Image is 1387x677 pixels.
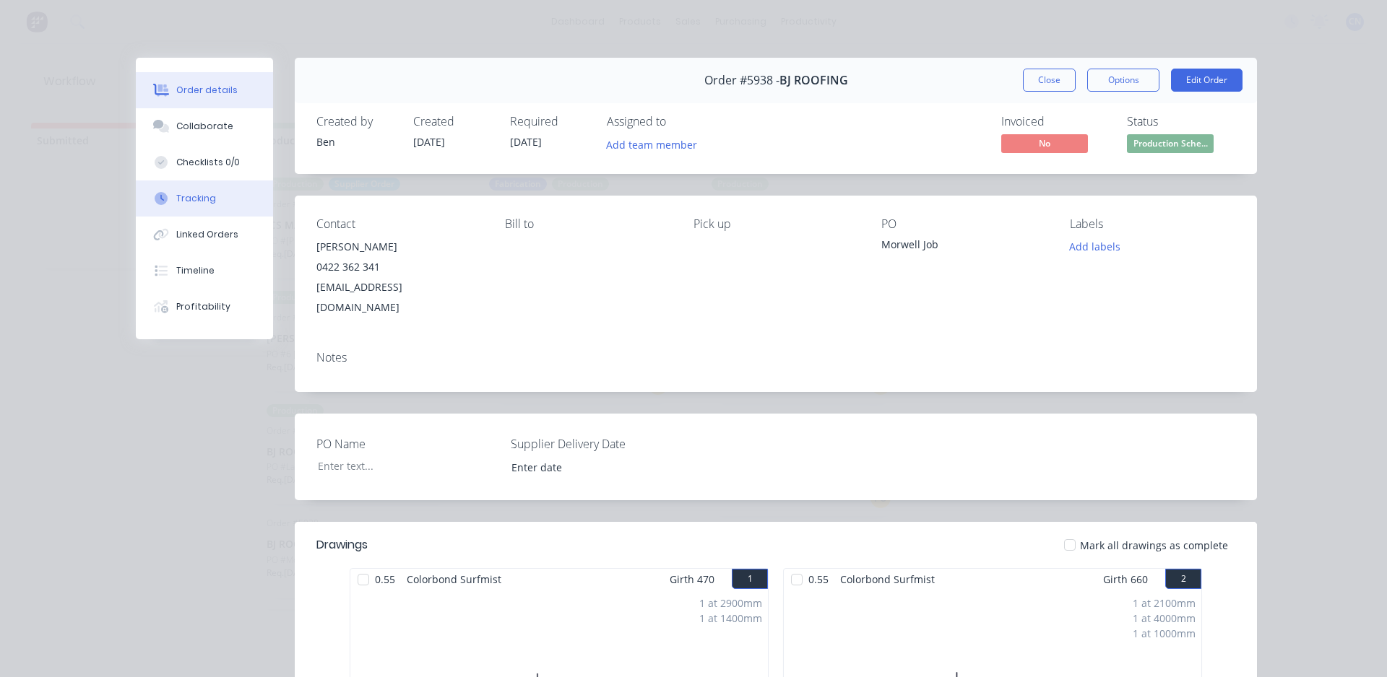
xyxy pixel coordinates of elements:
[1103,569,1148,590] span: Girth 660
[136,217,273,253] button: Linked Orders
[176,120,233,133] div: Collaborate
[1001,134,1088,152] span: No
[510,115,589,128] div: Required
[176,156,240,169] div: Checklists 0/0
[881,217,1047,231] div: PO
[136,72,273,108] button: Order details
[1070,217,1235,231] div: Labels
[704,74,779,87] span: Order #5938 -
[136,253,273,289] button: Timeline
[1023,69,1076,92] button: Close
[732,569,768,589] button: 1
[1087,69,1159,92] button: Options
[803,569,834,590] span: 0.55
[693,217,859,231] div: Pick up
[316,536,368,554] div: Drawings
[1001,115,1110,128] div: Invoiced
[176,84,238,97] div: Order details
[1133,595,1196,611] div: 1 at 2100mm
[369,569,401,590] span: 0.55
[670,569,714,590] span: Girth 470
[1080,538,1228,553] span: Mark all drawings as complete
[699,595,762,611] div: 1 at 2900mm
[136,180,273,217] button: Tracking
[510,135,542,149] span: [DATE]
[1127,134,1214,156] button: Production Sche...
[607,115,751,128] div: Assigned to
[136,144,273,180] button: Checklists 0/0
[1127,134,1214,152] span: Production Sche...
[316,115,396,128] div: Created by
[501,456,681,478] input: Enter date
[699,611,762,626] div: 1 at 1400mm
[413,115,493,128] div: Created
[316,277,482,318] div: [EMAIL_ADDRESS][DOMAIN_NAME]
[413,135,445,149] span: [DATE]
[136,108,273,144] button: Collaborate
[401,569,507,590] span: Colorbond Surfmist
[176,264,215,277] div: Timeline
[316,257,482,277] div: 0422 362 341
[316,217,482,231] div: Contact
[1062,237,1128,256] button: Add labels
[176,228,238,241] div: Linked Orders
[316,435,497,453] label: PO Name
[779,74,848,87] span: BJ ROOFING
[834,569,941,590] span: Colorbond Surfmist
[881,237,1047,257] div: Morwell Job
[136,289,273,325] button: Profitability
[511,435,691,453] label: Supplier Delivery Date
[1133,611,1196,626] div: 1 at 4000mm
[505,217,670,231] div: Bill to
[176,300,230,313] div: Profitability
[316,351,1235,364] div: Notes
[176,192,216,205] div: Tracking
[316,237,482,257] div: [PERSON_NAME]
[1171,69,1243,92] button: Edit Order
[1165,569,1201,589] button: 2
[316,134,396,149] div: Ben
[1133,626,1196,641] div: 1 at 1000mm
[1127,115,1235,128] div: Status
[599,134,705,154] button: Add team member
[607,134,705,154] button: Add team member
[316,237,482,318] div: [PERSON_NAME]0422 362 341[EMAIL_ADDRESS][DOMAIN_NAME]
